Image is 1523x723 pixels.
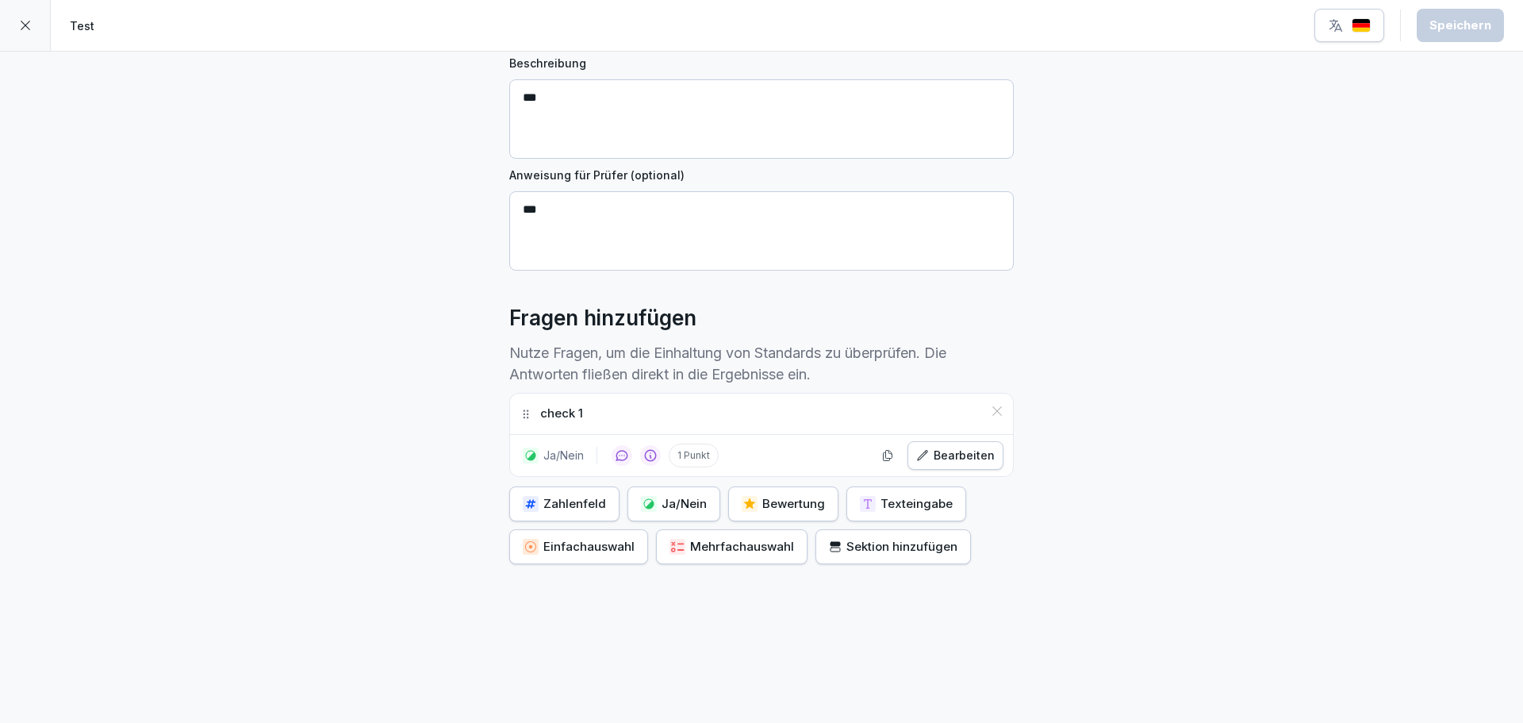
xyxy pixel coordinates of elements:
[669,444,719,467] p: 1 Punkt
[829,538,957,556] div: Sektion hinzufügen
[523,495,606,513] div: Zahlenfeld
[1429,17,1491,34] div: Speichern
[509,342,1014,385] p: Nutze Fragen, um die Einhaltung von Standards zu überprüfen. Die Antworten fließen direkt in die ...
[509,55,1014,71] label: Beschreibung
[543,447,584,463] p: Ja/Nein
[656,529,808,564] button: Mehrfachauswahl
[509,167,1014,183] label: Anweisung für Prüfer (optional)
[523,538,635,556] div: Einfachauswahl
[742,495,825,513] div: Bewertung
[641,495,707,513] div: Ja/Nein
[540,405,583,423] p: check 1
[916,447,995,464] div: Bearbeiten
[669,538,794,556] div: Mehrfachauswahl
[509,486,620,521] button: Zahlenfeld
[728,486,838,521] button: Bewertung
[509,529,648,564] button: Einfachauswahl
[509,302,696,334] h2: Fragen hinzufügen
[70,17,94,34] p: Test
[860,495,953,513] div: Texteingabe
[846,486,966,521] button: Texteingabe
[627,486,720,521] button: Ja/Nein
[1417,9,1504,42] button: Speichern
[907,441,1003,470] button: Bearbeiten
[1352,18,1371,33] img: de.svg
[815,529,971,564] button: Sektion hinzufügen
